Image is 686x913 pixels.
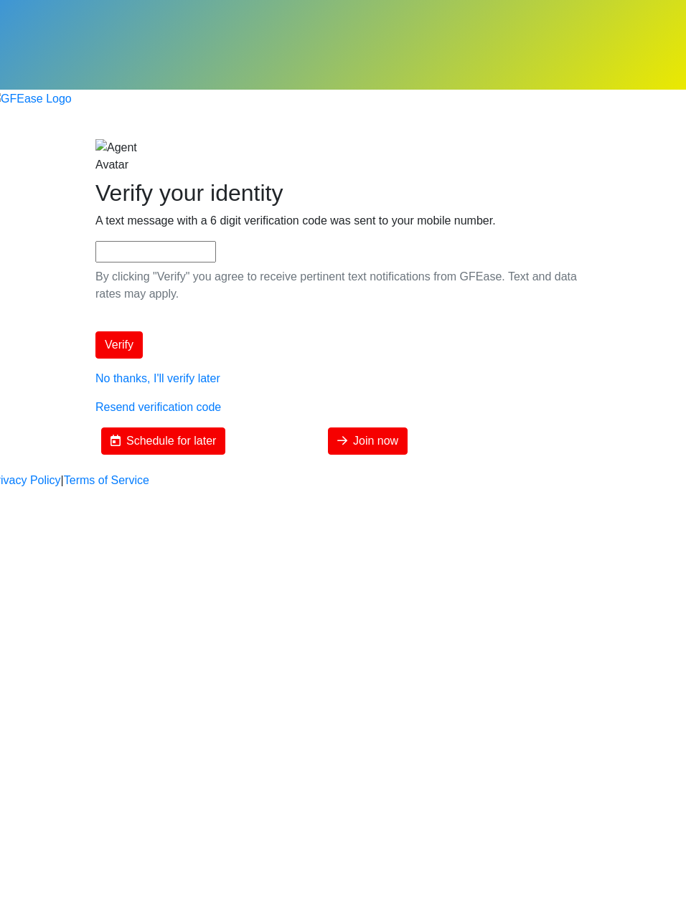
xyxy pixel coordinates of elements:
p: By clicking "Verify" you agree to receive pertinent text notifications from GFEase. Text and data... [95,268,591,303]
a: Terms of Service [64,472,149,489]
button: Schedule for later [101,427,225,455]
button: Join now [328,427,408,455]
a: | [61,472,64,489]
h2: Verify your identity [95,179,591,207]
a: No thanks, I'll verify later [95,372,220,384]
p: A text message with a 6 digit verification code was sent to your mobile number. [95,212,591,230]
a: Resend verification code [95,401,221,413]
button: Verify [95,331,143,359]
img: Agent Avatar [95,139,160,174]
